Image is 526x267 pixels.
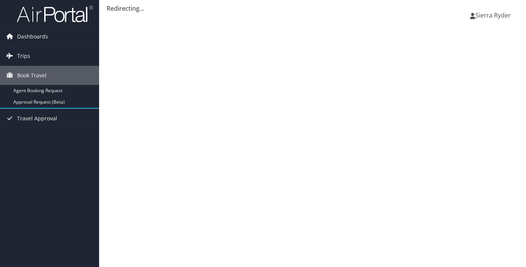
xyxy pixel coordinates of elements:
[17,109,57,128] span: Travel Approval
[17,46,30,66] span: Trips
[475,11,511,19] span: Sierra Ryder
[107,4,518,13] div: Redirecting...
[470,4,518,27] a: Sierra Ryder
[17,27,48,46] span: Dashboards
[17,66,47,85] span: Book Travel
[17,5,93,23] img: airportal-logo.png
